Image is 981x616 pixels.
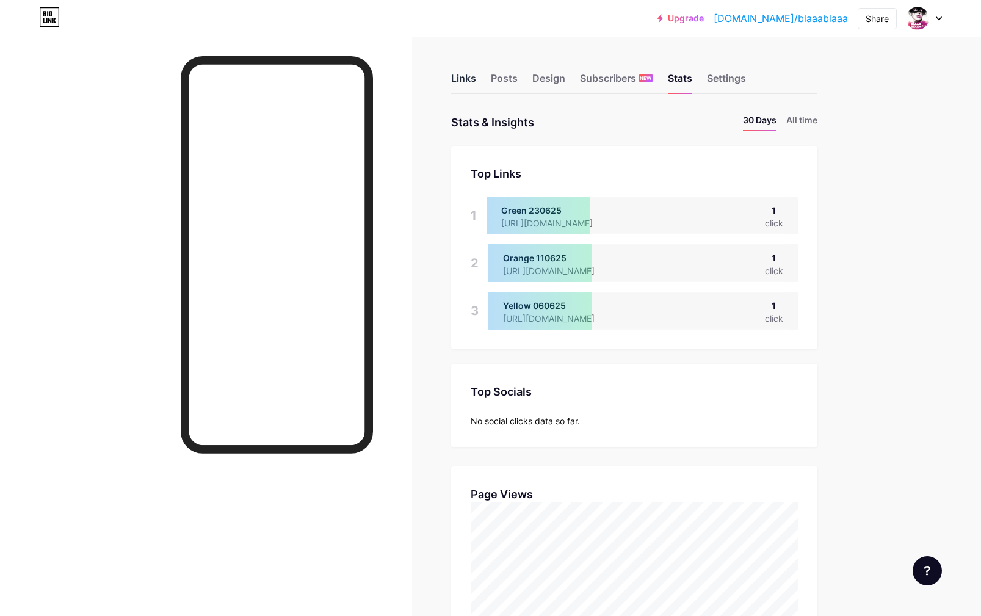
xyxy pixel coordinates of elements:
[707,71,746,93] div: Settings
[471,197,477,234] div: 1
[786,114,817,131] li: All time
[471,383,798,400] div: Top Socials
[765,312,783,325] div: click
[714,11,848,26] a: [DOMAIN_NAME]/blaaablaaa
[532,71,565,93] div: Design
[765,252,783,264] div: 1
[640,74,651,82] span: NEW
[765,299,783,312] div: 1
[451,71,476,93] div: Links
[471,165,798,182] div: Top Links
[743,114,776,131] li: 30 Days
[866,12,889,25] div: Share
[580,71,653,93] div: Subscribers
[765,204,783,217] div: 1
[765,264,783,277] div: click
[471,415,798,427] div: No social clicks data so far.
[471,486,798,502] div: Page Views
[471,292,479,330] div: 3
[765,217,783,230] div: click
[471,244,479,282] div: 2
[906,7,929,30] img: blaaablaaa
[668,71,692,93] div: Stats
[657,13,704,23] a: Upgrade
[491,71,518,93] div: Posts
[451,114,534,131] div: Stats & Insights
